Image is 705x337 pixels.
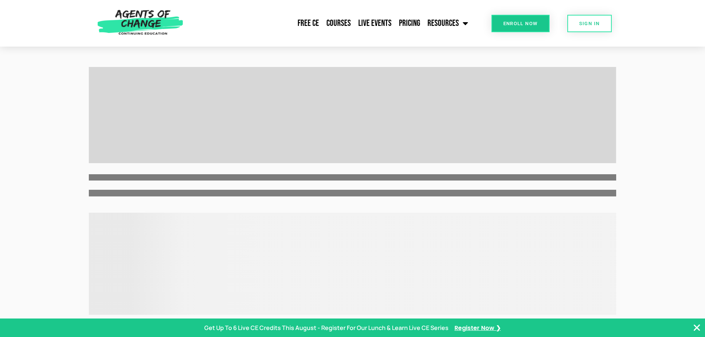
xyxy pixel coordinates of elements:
a: Pricing [395,14,424,33]
a: Register Now ❯ [454,323,501,333]
nav: Menu [187,14,472,33]
button: Close Banner [692,323,701,332]
a: Resources [424,14,472,33]
a: Live Events [355,14,395,33]
p: Get Up To 6 Live CE Credits This August - Register For Our Lunch & Learn Live CE Series [204,323,449,332]
div: . [89,213,616,315]
a: Enroll Now [491,15,550,32]
a: Courses [323,14,355,33]
a: SIGN IN [567,15,612,32]
span: Enroll Now [503,21,538,26]
a: Free CE [294,14,323,33]
span: SIGN IN [579,21,600,26]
